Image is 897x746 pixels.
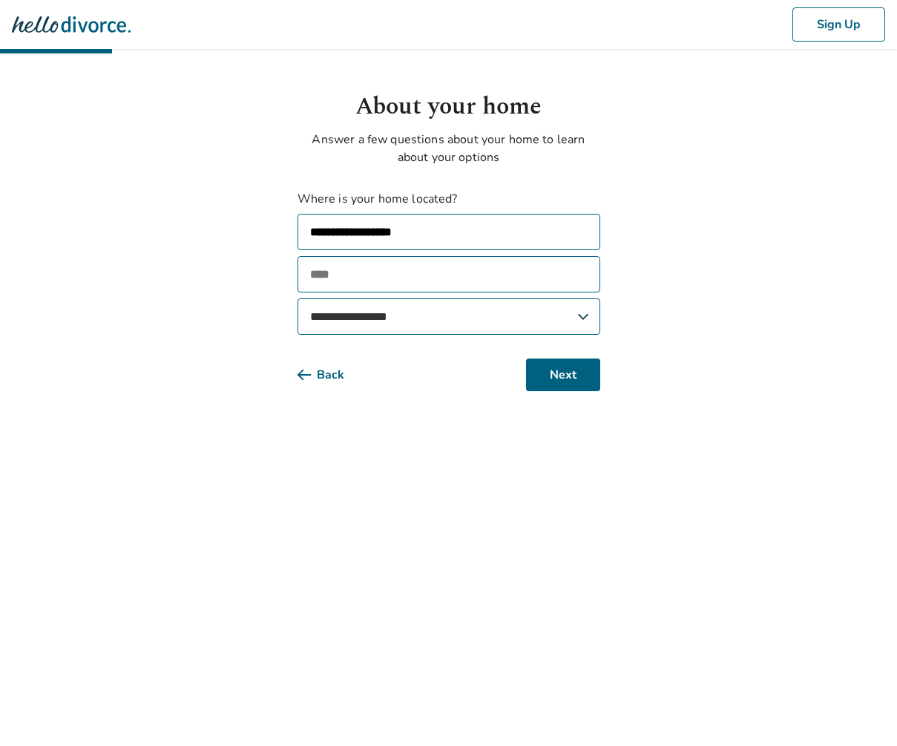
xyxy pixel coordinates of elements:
img: Hello Divorce Logo [12,10,131,39]
h1: About your home [298,89,600,125]
iframe: Chat Widget [823,675,897,746]
button: Sign Up [792,7,885,42]
button: Back [298,359,368,391]
p: Answer a few questions about your home to learn about your options [298,131,600,166]
label: Where is your home located? [298,190,600,208]
button: Next [526,359,600,391]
